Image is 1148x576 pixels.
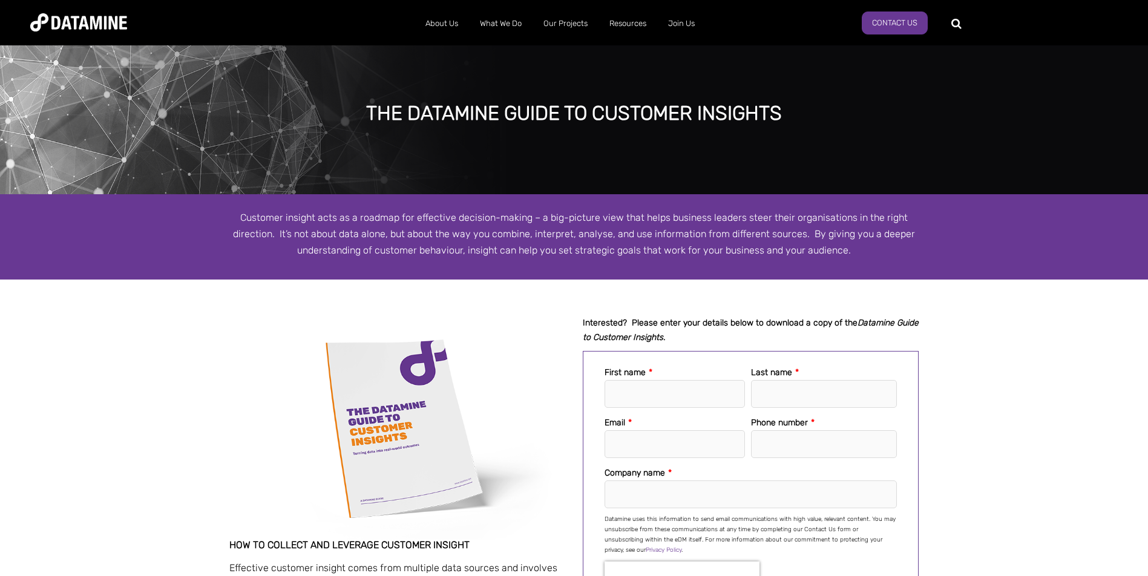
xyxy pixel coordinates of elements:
a: Join Us [657,8,706,39]
span: Last name [751,367,792,378]
a: Resources [599,8,657,39]
img: Datamine [30,13,127,31]
span: How to collect and leverage customer insight [229,539,470,551]
div: The datamine guide to Customer Insights [130,103,1017,125]
em: Datamine Guide to Customer Insights. [583,318,919,342]
a: Contact Us [862,11,928,34]
span: Company name [605,468,665,478]
span: First name [605,367,646,378]
span: Phone number [751,417,808,428]
a: Privacy Policy [646,546,681,554]
a: About Us [415,8,469,39]
img: Datamine-CustomerInsights-Cover sml [229,316,565,540]
strong: Interested? Please enter your details below to download a copy of the [583,318,919,342]
p: Customer insight acts as a roadmap for effective decision-making – a big-picture view that helps ... [229,209,919,259]
a: What We Do [469,8,533,39]
span: Email [605,417,625,428]
a: Our Projects [533,8,599,39]
p: Datamine uses this information to send email communications with high value, relevant content. Yo... [605,514,897,555]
